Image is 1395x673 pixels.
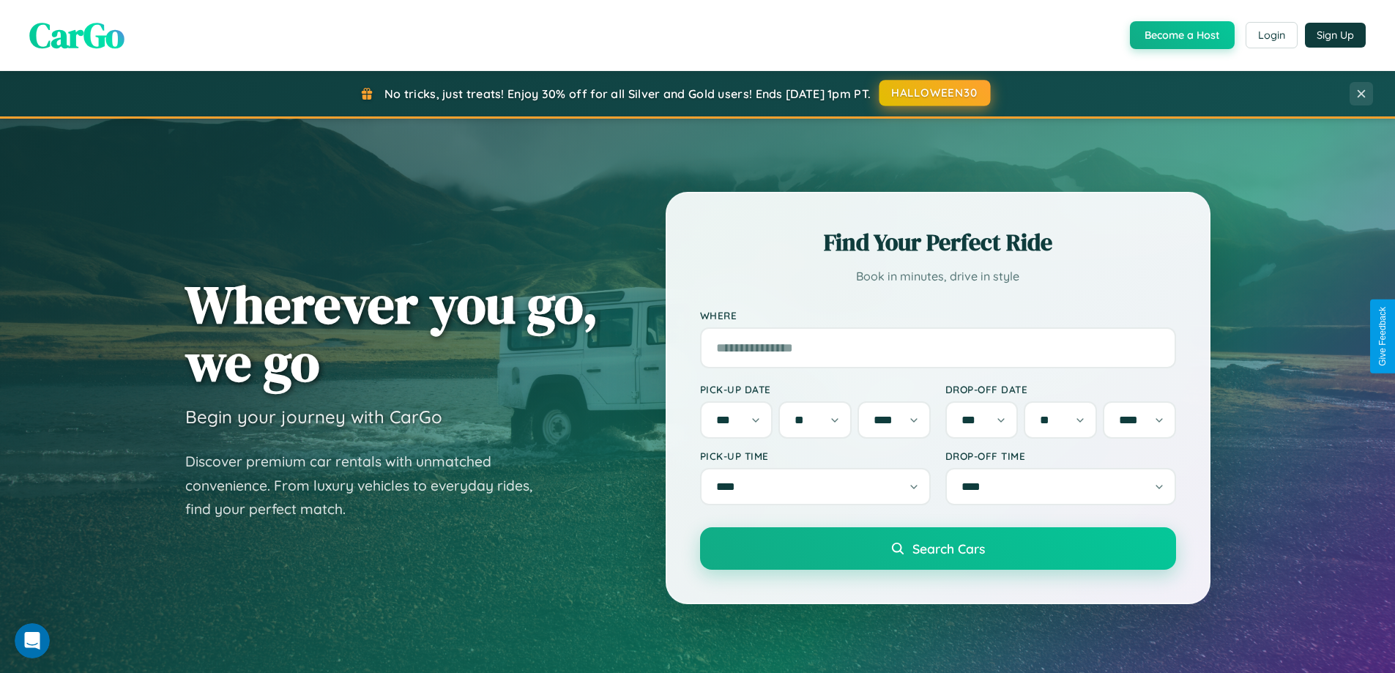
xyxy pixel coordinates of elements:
[1246,22,1298,48] button: Login
[15,623,50,658] iframe: Intercom live chat
[185,275,598,391] h1: Wherever you go, we go
[1130,21,1235,49] button: Become a Host
[1377,307,1388,366] div: Give Feedback
[945,450,1176,462] label: Drop-off Time
[185,450,551,521] p: Discover premium car rentals with unmatched convenience. From luxury vehicles to everyday rides, ...
[700,266,1176,287] p: Book in minutes, drive in style
[912,540,985,557] span: Search Cars
[700,226,1176,259] h2: Find Your Perfect Ride
[945,383,1176,395] label: Drop-off Date
[700,527,1176,570] button: Search Cars
[185,406,442,428] h3: Begin your journey with CarGo
[700,450,931,462] label: Pick-up Time
[1305,23,1366,48] button: Sign Up
[700,309,1176,321] label: Where
[29,11,124,59] span: CarGo
[700,383,931,395] label: Pick-up Date
[384,86,871,101] span: No tricks, just treats! Enjoy 30% off for all Silver and Gold users! Ends [DATE] 1pm PT.
[879,80,991,106] button: HALLOWEEN30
